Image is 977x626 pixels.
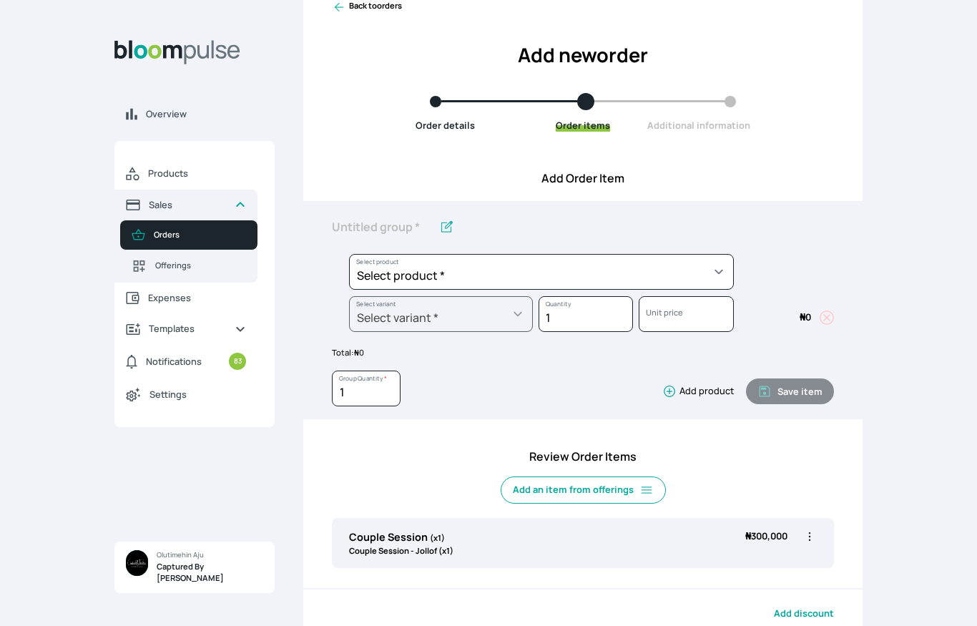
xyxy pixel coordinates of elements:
a: Products [114,158,257,190]
input: Untitled group * [332,212,433,243]
span: Olutimehin Aju [157,550,204,560]
span: Notifications [146,355,202,368]
span: Settings [149,388,246,401]
span: ₦ [745,529,751,542]
span: Sales [149,198,223,212]
span: Additional information [647,119,750,132]
span: Expenses [148,291,246,305]
a: Offerings [120,250,257,283]
button: Add discount [774,607,834,620]
span: ₦ [354,347,359,358]
span: Order details [416,119,475,132]
span: 0 [354,347,364,358]
span: Overview [146,107,263,121]
span: 0 [800,310,811,323]
span: (x1) [430,532,445,543]
small: 83 [229,353,246,370]
p: Couple Session - Jollof (x1) [349,545,453,557]
p: Couple Session [349,529,453,545]
h2: Add new order [332,41,834,70]
p: Total: [332,347,834,359]
span: Orders [154,229,246,241]
h4: Add Order Item [303,170,863,187]
a: Templates [114,313,257,344]
a: Sales [114,190,257,220]
a: Overview [114,99,275,129]
button: Add an item from offerings [501,476,666,504]
a: Expenses [114,283,257,313]
span: Captured By [PERSON_NAME] [157,561,257,585]
a: Orders [120,220,257,250]
a: Settings [114,378,257,410]
span: 300,000 [745,529,787,542]
h4: Review Order Items [332,448,834,465]
span: Offerings [155,260,246,272]
span: ₦ [800,310,805,323]
span: Order items [556,119,610,132]
a: Notifications83 [114,344,257,378]
button: Add product [657,384,734,398]
span: Templates [149,322,223,336]
button: Save item [746,378,834,404]
span: Products [148,167,246,180]
img: Bloom Logo [114,40,240,64]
